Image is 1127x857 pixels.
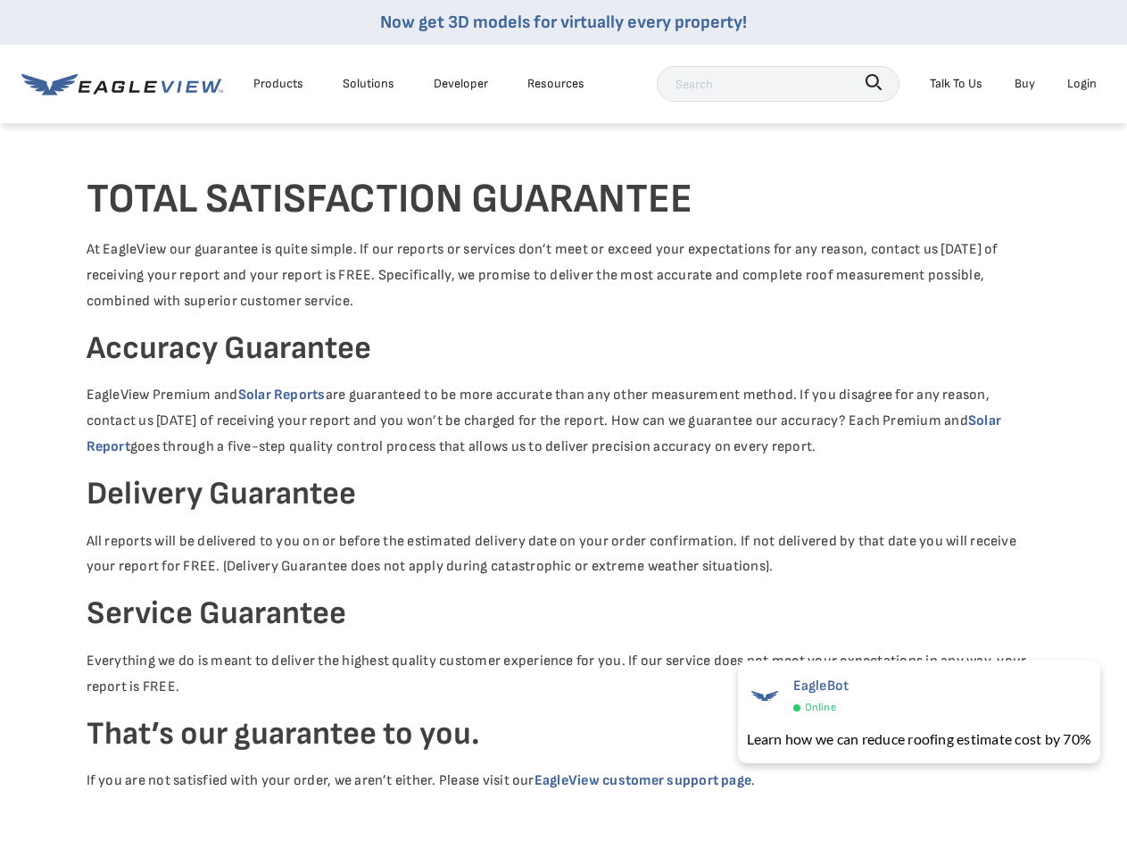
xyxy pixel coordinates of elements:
p: Everything we do is meant to deliver the highest quality customer experience for you. If our serv... [87,649,1041,701]
h4: Accuracy Guarantee [87,329,1041,370]
h3: TOTAL SATISFACTION GUARANTEE [87,175,1041,224]
p: At EagleView our guarantee is quite simple. If our reports or services don’t meet or exceed your ... [87,237,1041,314]
h4: Delivery Guarantee [87,474,1041,516]
div: Login [1067,72,1097,95]
a: EagleView customer support page [534,772,751,789]
a: Solar Report [87,412,1002,455]
p: All reports will be delivered to you on or before the estimated delivery date on your order confi... [87,529,1041,581]
h4: That’s our guarantee to you. [87,714,1041,756]
span: Online [805,698,836,718]
a: Now get 3D models for virtually every property! [380,12,747,33]
a: Developer [434,72,488,95]
div: Products [253,72,303,95]
div: Talk To Us [930,72,982,95]
p: If you are not satisfied with your order, we aren’t either. Please visit our . [87,769,1041,795]
a: Buy [1015,72,1035,95]
div: Learn how we can reduce roofing estimate cost by 70% [747,728,1091,750]
input: Search [657,66,899,102]
a: Solar Reports [238,387,326,404]
h4: Service Guarantee [87,594,1041,636]
span: EagleBot [793,678,849,695]
div: Solutions [343,72,394,95]
div: Resources [527,72,584,95]
p: EagleView Premium and are guaranteed to be more accurate than any other measurement method. If yo... [87,383,1041,460]
img: EagleBot [747,678,783,713]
